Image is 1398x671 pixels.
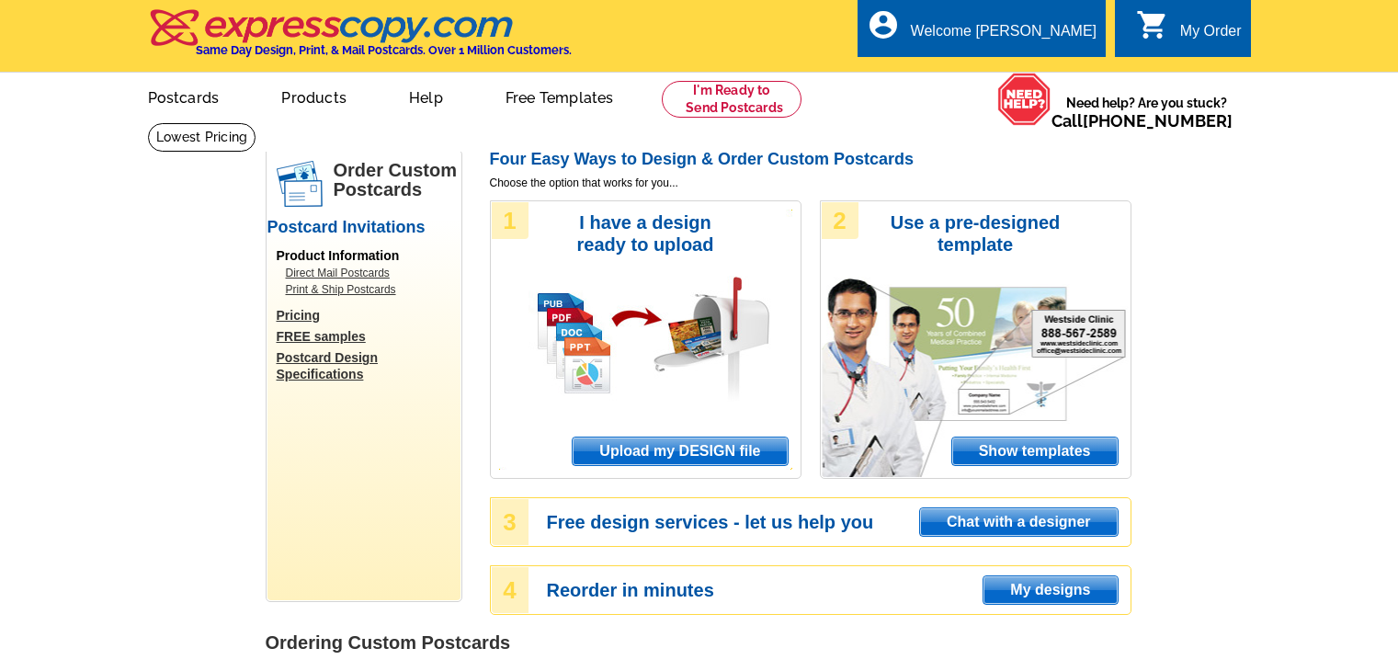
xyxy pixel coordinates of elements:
[286,265,451,281] a: Direct Mail Postcards
[277,161,323,207] img: postcards.png
[277,349,460,382] a: Postcard Design Specifications
[983,575,1118,605] a: My designs
[952,438,1118,465] span: Show templates
[951,437,1119,466] a: Show templates
[334,161,460,199] h1: Order Custom Postcards
[1051,111,1233,131] span: Call
[997,73,1051,126] img: help
[492,567,529,613] div: 4
[148,22,572,57] a: Same Day Design, Print, & Mail Postcards. Over 1 Million Customers.
[252,74,376,118] a: Products
[266,632,511,653] strong: Ordering Custom Postcards
[380,74,472,118] a: Help
[1136,20,1242,43] a: shopping_cart My Order
[476,74,643,118] a: Free Templates
[547,514,1130,530] h3: Free design services - let us help you
[1051,94,1242,131] span: Need help? Are you stuck?
[572,437,788,466] a: Upload my DESIGN file
[1180,23,1242,49] div: My Order
[277,307,460,324] a: Pricing
[573,438,787,465] span: Upload my DESIGN file
[1083,111,1233,131] a: [PHONE_NUMBER]
[492,499,529,545] div: 3
[920,508,1117,536] span: Chat with a designer
[881,211,1070,256] h3: Use a pre-designed template
[490,150,1131,170] h2: Four Easy Ways to Design & Order Custom Postcards
[919,507,1118,537] a: Chat with a designer
[1136,8,1169,41] i: shopping_cart
[867,8,900,41] i: account_circle
[277,248,400,263] span: Product Information
[490,175,1131,191] span: Choose the option that works for you...
[196,43,572,57] h4: Same Day Design, Print, & Mail Postcards. Over 1 Million Customers.
[492,202,529,239] div: 1
[911,23,1097,49] div: Welcome [PERSON_NAME]
[547,582,1130,598] h3: Reorder in minutes
[286,281,451,298] a: Print & Ship Postcards
[983,576,1117,604] span: My designs
[822,202,858,239] div: 2
[551,211,740,256] h3: I have a design ready to upload
[277,328,460,345] a: FREE samples
[267,218,460,238] h2: Postcard Invitations
[119,74,249,118] a: Postcards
